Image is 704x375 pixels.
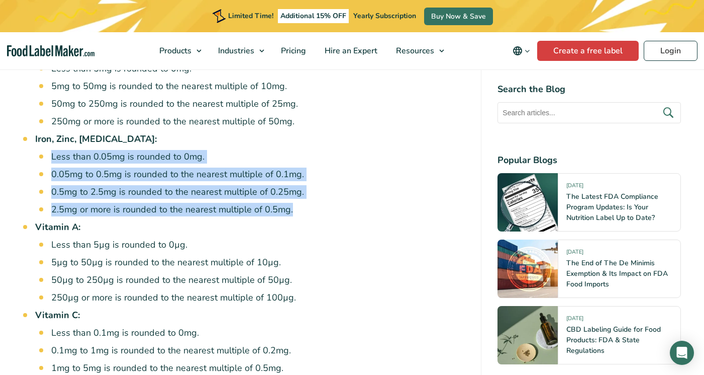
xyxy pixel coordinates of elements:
[497,102,681,123] input: Search articles...
[566,192,658,222] a: The Latest FDA Compliance Program Updates: Is Your Nutrition Label Up to Date?
[497,83,681,96] h4: Search the Blog
[393,45,435,56] span: Resources
[51,238,465,252] li: Less than 5µg is rounded to 0µg.
[51,185,465,199] li: 0.5mg to 2.5mg is rounded to the nearest multiple of 0.25mg.
[537,41,639,61] a: Create a free label
[228,11,273,21] span: Limited Time!
[51,80,465,93] li: 5mg to 50mg is rounded to the nearest multiple of 10mg.
[644,41,697,61] a: Login
[272,32,313,69] a: Pricing
[51,97,465,111] li: 50mg to 250mg is rounded to the nearest multiple of 25mg.
[353,11,416,21] span: Yearly Subscription
[51,256,465,269] li: 5µg to 50µg is rounded to the nearest multiple of 10µg.
[506,41,537,61] button: Change language
[35,133,157,145] strong: Iron, Zinc, [MEDICAL_DATA]:
[424,8,493,25] a: Buy Now & Save
[209,32,269,69] a: Industries
[316,32,384,69] a: Hire an Expert
[51,203,465,216] li: 2.5mg or more is rounded to the nearest multiple of 0.5mg.
[215,45,255,56] span: Industries
[670,341,694,365] div: Open Intercom Messenger
[566,315,583,326] span: [DATE]
[51,273,465,287] li: 50µg to 250µg is rounded to the nearest multiple of 50µg.
[387,32,449,69] a: Resources
[497,154,681,167] h4: Popular Blogs
[150,32,207,69] a: Products
[322,45,378,56] span: Hire an Expert
[51,344,465,357] li: 0.1mg to 1mg is rounded to the nearest multiple of 0.2mg.
[35,309,80,321] strong: Vitamin C:
[51,361,465,375] li: 1mg to 5mg is rounded to the nearest multiple of 0.5mg.
[35,221,80,233] strong: Vitamin A:
[7,45,94,57] a: Food Label Maker homepage
[51,326,465,340] li: Less than 0.1mg is rounded to 0mg.
[566,258,668,289] a: The End of The De Minimis Exemption & Its Impact on FDA Food Imports
[278,9,349,23] span: Additional 15% OFF
[566,248,583,260] span: [DATE]
[566,182,583,193] span: [DATE]
[51,291,465,305] li: 250µg or more is rounded to the nearest multiple of 100µg.
[51,115,465,128] li: 250mg or more is rounded to the nearest multiple of 50mg.
[51,150,465,164] li: Less than 0.05mg is rounded to 0mg.
[566,325,661,355] a: CBD Labeling Guide for Food Products: FDA & State Regulations
[156,45,192,56] span: Products
[278,45,307,56] span: Pricing
[51,168,465,181] li: 0.05mg to 0.5mg is rounded to the nearest multiple of 0.1mg.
